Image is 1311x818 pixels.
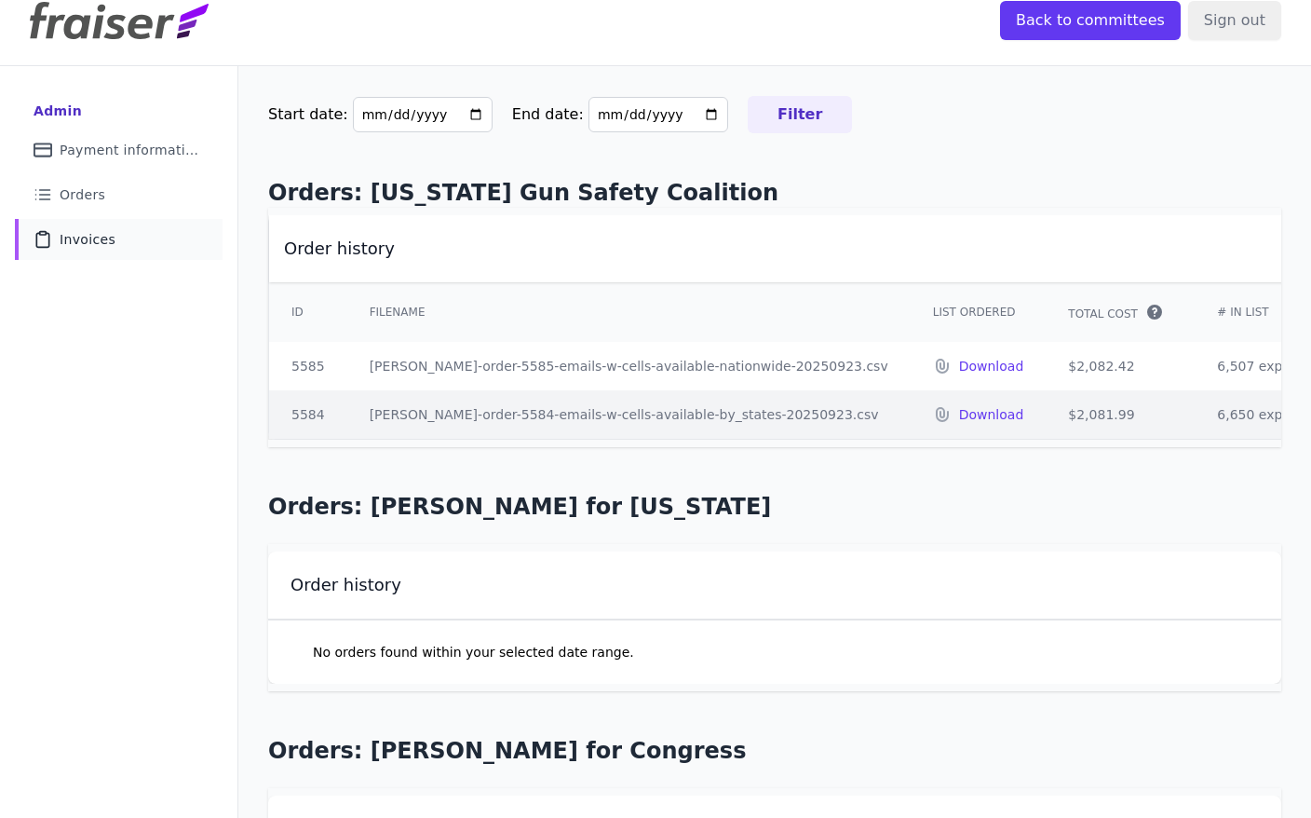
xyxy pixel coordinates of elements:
a: Invoices [15,219,223,260]
span: Invoices [60,230,115,249]
h1: Orders: [PERSON_NAME] for [US_STATE] [268,492,1281,522]
img: Fraiser Logo [30,2,209,39]
span: Payment information [60,141,200,159]
td: 5585 [269,342,347,390]
th: Filename [347,282,911,342]
a: Download [959,405,1024,424]
td: [PERSON_NAME]-order-5584-emails-w-cells-available-by_states-20250923.csv [347,390,911,439]
input: Filter [748,96,852,133]
a: Payment information [15,130,223,170]
a: Download [959,357,1024,375]
input: Back to committees [1000,1,1181,40]
h1: Orders: [PERSON_NAME] for Congress [268,736,1281,766]
td: [PERSON_NAME]-order-5585-emails-w-cells-available-nationwide-20250923.csv [347,342,911,390]
td: 5584 [269,390,347,439]
th: List Ordered [911,282,1047,342]
div: Admin [34,102,82,120]
a: Orders [15,174,223,215]
h1: Orders: [US_STATE] Gun Safety Coalition [268,178,1281,208]
label: Start date: [268,105,348,123]
th: ID [269,282,347,342]
td: $2,082.42 [1046,342,1195,390]
label: End date: [512,105,584,123]
input: Sign out [1188,1,1281,40]
td: $2,081.99 [1046,390,1195,439]
span: Orders [60,185,105,204]
span: Total Cost [1068,307,1138,321]
h2: Order history [291,574,401,596]
p: No orders found within your selected date range. [291,620,656,684]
